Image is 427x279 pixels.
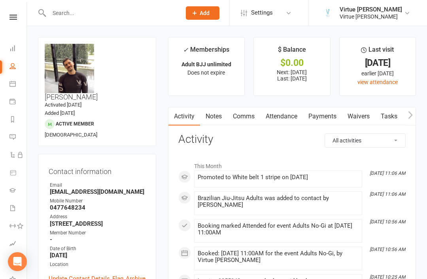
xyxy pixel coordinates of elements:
div: Booking marked Attended for event Adults No-Gi at [DATE] 11:00AM [198,223,359,236]
input: Search... [47,7,176,19]
div: Member Number [50,229,145,237]
div: Promoted to White belt 1 stripe on [DATE] [198,174,359,181]
i: [DATE] 11:06 AM [370,191,405,197]
a: Comms [227,107,260,125]
a: Reports [9,111,27,129]
a: People [9,58,27,76]
a: Payments [303,107,342,125]
div: $ Balance [278,45,306,59]
div: Location [50,261,145,268]
h3: Contact information [49,165,145,176]
span: Does not expire [187,69,225,76]
time: Added [DATE] [45,110,75,116]
div: Open Intercom Messenger [8,252,27,271]
h3: [PERSON_NAME] [45,44,149,101]
h3: Activity [178,133,406,146]
div: $0.00 [261,59,323,67]
div: Date of Birth [50,245,145,253]
a: Assessments [9,236,27,253]
i: ✓ [183,46,188,54]
i: [DATE] 10:56 AM [370,219,405,225]
div: Last visit [361,45,394,59]
p: Next: [DATE] Last: [DATE] [261,69,323,82]
strong: 0477648234 [50,204,145,211]
span: Add [200,10,210,16]
a: view attendance [357,79,398,85]
div: Virtue [PERSON_NAME] [340,13,402,20]
time: Activated [DATE] [45,102,81,108]
span: Active member [56,121,94,127]
div: Address [50,213,145,221]
div: Booked: [DATE] 11:00AM for the event Adults No-Gi, by Virtue [PERSON_NAME] [198,250,359,264]
a: Activity [168,107,200,125]
div: Virtue [PERSON_NAME] [340,6,402,13]
div: earlier [DATE] [347,69,408,78]
button: Add [186,6,219,20]
img: thumb_image1658196043.png [320,5,336,21]
i: [DATE] 10:56 AM [370,247,405,252]
div: Mobile Number [50,197,145,205]
div: Memberships [183,45,229,59]
i: [DATE] 11:06 AM [370,170,405,176]
div: Email [50,182,145,189]
a: Tasks [375,107,403,125]
div: Brazilian Jiu-Jitsu Adults was added to contact by [PERSON_NAME] [198,195,359,208]
strong: [EMAIL_ADDRESS][DOMAIN_NAME] [50,188,145,195]
a: Payments [9,94,27,111]
a: Calendar [9,76,27,94]
strong: Adult BJJ unlimited [181,61,231,67]
a: Dashboard [9,40,27,58]
div: [DATE] [347,59,408,67]
a: Notes [200,107,227,125]
span: [DEMOGRAPHIC_DATA] [45,132,97,138]
a: Waivers [342,107,375,125]
span: Settings [251,4,273,22]
a: Attendance [260,107,303,125]
strong: [DATE] [50,252,145,259]
img: image1754873816.png [45,44,94,93]
li: This Month [178,158,406,170]
strong: - [50,236,145,243]
a: Product Sales [9,165,27,182]
strong: [STREET_ADDRESS] [50,220,145,227]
